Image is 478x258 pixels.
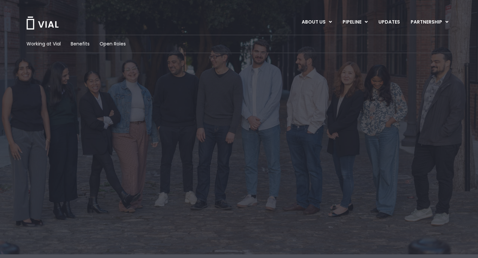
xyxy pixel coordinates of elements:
[337,17,373,28] a: PIPELINEMenu Toggle
[71,40,90,47] a: Benefits
[296,17,337,28] a: ABOUT USMenu Toggle
[405,17,454,28] a: PARTNERSHIPMenu Toggle
[373,17,405,28] a: UPDATES
[26,17,59,30] img: Vial Logo
[100,40,126,47] a: Open Roles
[27,40,61,47] a: Working at Vial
